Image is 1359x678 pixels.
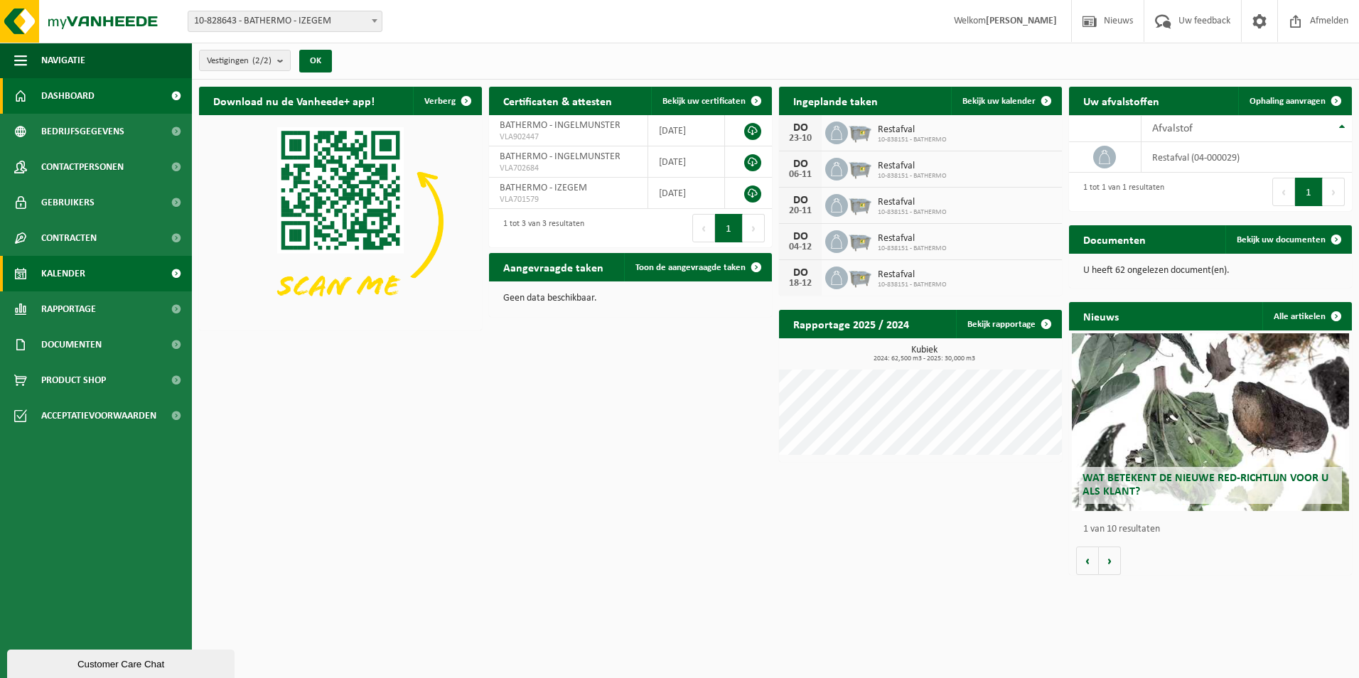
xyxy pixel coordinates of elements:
[1323,178,1345,206] button: Next
[786,170,815,180] div: 06-11
[500,163,637,174] span: VLA702684
[207,50,272,72] span: Vestigingen
[489,87,626,114] h2: Certificaten & attesten
[1069,225,1160,253] h2: Documenten
[878,208,947,217] span: 10-838151 - BATHERMO
[413,87,480,115] button: Verberg
[878,161,947,172] span: Restafval
[878,197,947,208] span: Restafval
[199,115,482,328] img: Download de VHEPlus App
[878,124,947,136] span: Restafval
[500,183,587,193] span: BATHERMO - IZEGEM
[786,134,815,144] div: 23-10
[188,11,382,31] span: 10-828643 - BATHERMO - IZEGEM
[786,231,815,242] div: DO
[1083,266,1338,276] p: U heeft 62 ongelezen document(en).
[662,97,746,106] span: Bekijk uw certificaten
[199,87,389,114] h2: Download nu de Vanheede+ app!
[848,264,872,289] img: WB-2500-GAL-GY-01
[1250,97,1326,106] span: Ophaling aanvragen
[848,192,872,216] img: WB-2500-GAL-GY-01
[956,310,1060,338] a: Bekijk rapportage
[41,185,95,220] span: Gebruikers
[635,263,746,272] span: Toon de aangevraagde taken
[41,78,95,114] span: Dashboard
[878,269,947,281] span: Restafval
[1152,123,1193,134] span: Afvalstof
[648,178,725,209] td: [DATE]
[786,195,815,206] div: DO
[715,214,743,242] button: 1
[743,214,765,242] button: Next
[41,327,102,362] span: Documenten
[41,114,124,149] span: Bedrijfsgegevens
[786,345,1062,362] h3: Kubiek
[503,294,758,303] p: Geen data beschikbaar.
[648,146,725,178] td: [DATE]
[188,11,382,32] span: 10-828643 - BATHERMO - IZEGEM
[1083,524,1345,534] p: 1 van 10 resultaten
[7,647,237,678] iframe: chat widget
[786,206,815,216] div: 20-11
[624,253,770,281] a: Toon de aangevraagde taken
[41,362,106,398] span: Product Shop
[878,244,947,253] span: 10-838151 - BATHERMO
[1076,176,1164,208] div: 1 tot 1 van 1 resultaten
[878,172,947,181] span: 10-838151 - BATHERMO
[500,194,637,205] span: VLA701579
[1272,178,1295,206] button: Previous
[1237,235,1326,244] span: Bekijk uw documenten
[252,56,272,65] count: (2/2)
[1142,142,1352,173] td: restafval (04-000029)
[199,50,291,71] button: Vestigingen(2/2)
[1099,547,1121,575] button: Volgende
[1083,473,1328,497] span: Wat betekent de nieuwe RED-richtlijn voor u als klant?
[786,267,815,279] div: DO
[41,149,124,185] span: Contactpersonen
[878,136,947,144] span: 10-838151 - BATHERMO
[786,158,815,170] div: DO
[786,242,815,252] div: 04-12
[1076,547,1099,575] button: Vorige
[1225,225,1350,254] a: Bekijk uw documenten
[41,291,96,327] span: Rapportage
[779,87,892,114] h2: Ingeplande taken
[489,253,618,281] h2: Aangevraagde taken
[786,355,1062,362] span: 2024: 62,500 m3 - 2025: 30,000 m3
[878,281,947,289] span: 10-838151 - BATHERMO
[496,212,584,244] div: 1 tot 3 van 3 resultaten
[848,228,872,252] img: WB-2500-GAL-GY-01
[878,233,947,244] span: Restafval
[786,279,815,289] div: 18-12
[1072,333,1349,511] a: Wat betekent de nieuwe RED-richtlijn voor u als klant?
[41,43,85,78] span: Navigatie
[848,156,872,180] img: WB-2500-GAL-GY-01
[41,220,97,256] span: Contracten
[651,87,770,115] a: Bekijk uw certificaten
[500,151,621,162] span: BATHERMO - INGELMUNSTER
[500,120,621,131] span: BATHERMO - INGELMUNSTER
[692,214,715,242] button: Previous
[299,50,332,72] button: OK
[848,119,872,144] img: WB-2500-GAL-GY-01
[41,256,85,291] span: Kalender
[1238,87,1350,115] a: Ophaling aanvragen
[962,97,1036,106] span: Bekijk uw kalender
[779,310,923,338] h2: Rapportage 2025 / 2024
[1295,178,1323,206] button: 1
[951,87,1060,115] a: Bekijk uw kalender
[986,16,1057,26] strong: [PERSON_NAME]
[1069,302,1133,330] h2: Nieuws
[1069,87,1173,114] h2: Uw afvalstoffen
[41,398,156,434] span: Acceptatievoorwaarden
[648,115,725,146] td: [DATE]
[786,122,815,134] div: DO
[500,131,637,143] span: VLA902447
[424,97,456,106] span: Verberg
[1262,302,1350,330] a: Alle artikelen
